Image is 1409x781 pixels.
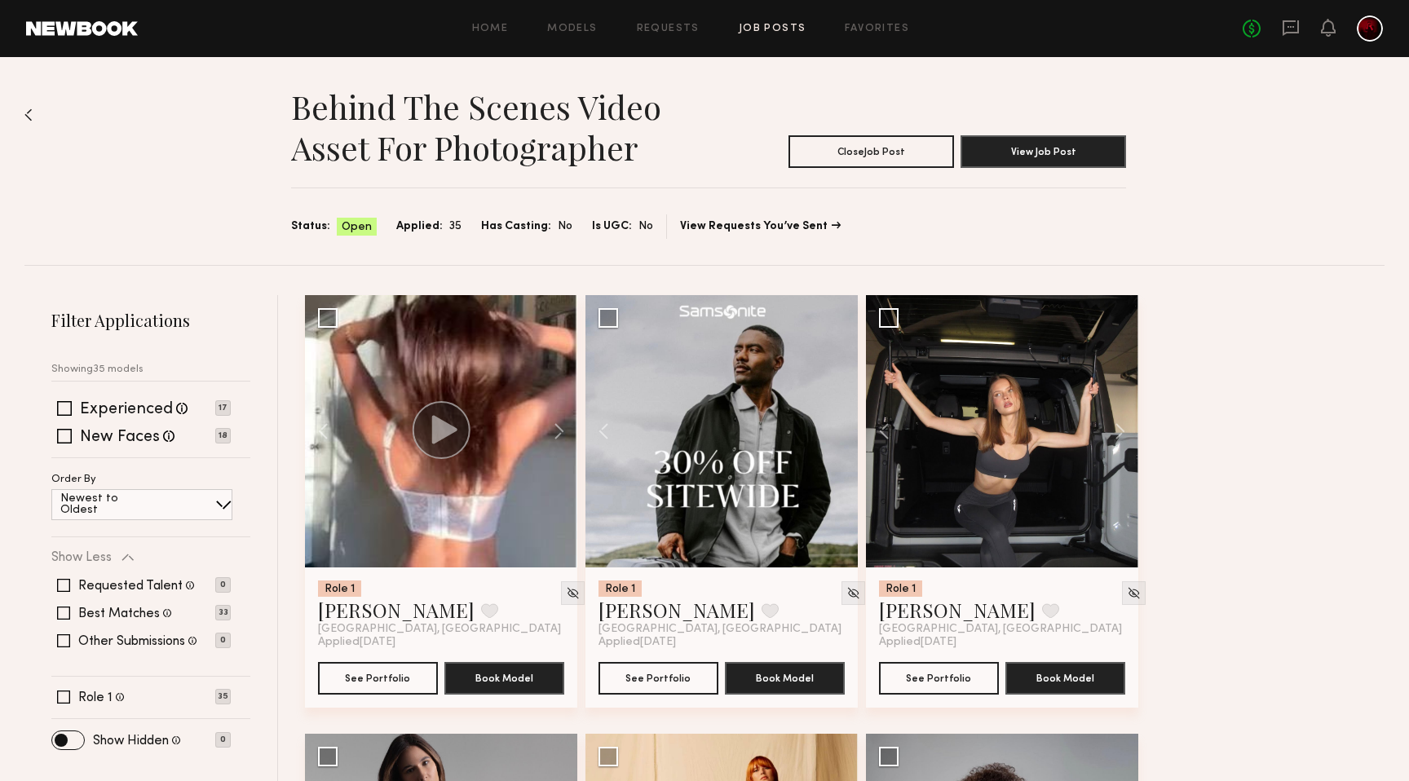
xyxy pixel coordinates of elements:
[78,691,113,704] label: Role 1
[879,597,1036,623] a: [PERSON_NAME]
[444,662,564,695] button: Book Model
[291,218,330,236] span: Status:
[638,218,653,236] span: No
[93,735,169,748] label: Show Hidden
[598,662,718,695] button: See Portfolio
[80,430,160,446] label: New Faces
[449,218,462,236] span: 35
[879,662,999,695] button: See Portfolio
[637,24,700,34] a: Requests
[51,309,250,331] h2: Filter Applications
[215,577,231,593] p: 0
[396,218,443,236] span: Applied:
[598,597,755,623] a: [PERSON_NAME]
[78,607,160,620] label: Best Matches
[51,364,144,375] p: Showing 35 models
[879,580,922,597] div: Role 1
[215,732,231,748] p: 0
[879,636,1125,649] div: Applied [DATE]
[342,219,372,236] span: Open
[598,580,642,597] div: Role 1
[680,221,841,232] a: View Requests You’ve Sent
[78,580,183,593] label: Requested Talent
[291,86,709,168] h1: Behind the Scenes video asset for Photographer
[318,662,438,695] button: See Portfolio
[51,551,112,564] p: Show Less
[725,662,845,695] button: Book Model
[24,108,33,121] img: Back to previous page
[739,24,806,34] a: Job Posts
[725,670,845,684] a: Book Model
[547,24,597,34] a: Models
[566,586,580,600] img: Unhide Model
[598,623,841,636] span: [GEOGRAPHIC_DATA], [GEOGRAPHIC_DATA]
[78,635,185,648] label: Other Submissions
[846,586,860,600] img: Unhide Model
[318,597,475,623] a: [PERSON_NAME]
[60,493,157,516] p: Newest to Oldest
[788,135,954,168] button: CloseJob Post
[215,633,231,648] p: 0
[845,24,909,34] a: Favorites
[558,218,572,236] span: No
[598,636,845,649] div: Applied [DATE]
[215,428,231,443] p: 18
[318,623,561,636] span: [GEOGRAPHIC_DATA], [GEOGRAPHIC_DATA]
[215,605,231,620] p: 33
[51,474,96,485] p: Order By
[444,670,564,684] a: Book Model
[961,135,1126,168] button: View Job Post
[879,623,1122,636] span: [GEOGRAPHIC_DATA], [GEOGRAPHIC_DATA]
[215,689,231,704] p: 35
[1005,670,1125,684] a: Book Model
[80,402,173,418] label: Experienced
[318,636,564,649] div: Applied [DATE]
[472,24,509,34] a: Home
[1127,586,1141,600] img: Unhide Model
[1005,662,1125,695] button: Book Model
[592,218,632,236] span: Is UGC:
[318,580,361,597] div: Role 1
[481,218,551,236] span: Has Casting:
[215,400,231,416] p: 17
